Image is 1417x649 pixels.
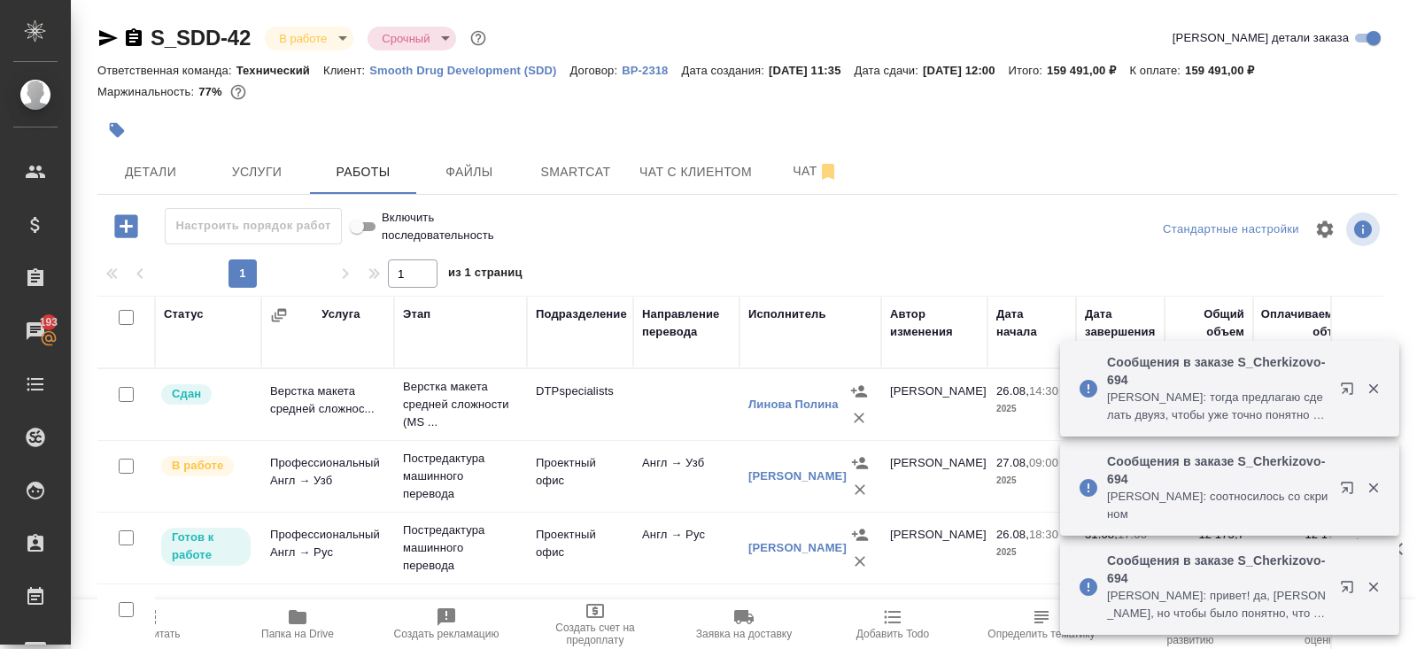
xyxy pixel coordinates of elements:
button: Создать рекламацию [372,599,521,649]
div: Автор изменения [890,305,979,341]
p: 159 491,00 ₽ [1185,64,1267,77]
button: Закрыть [1355,381,1391,397]
div: split button [1158,216,1304,243]
p: 27.08, [996,456,1029,469]
span: Посмотреть информацию [1346,212,1383,246]
span: Добавить Todo [856,628,929,640]
div: Исполнитель выполняет работу [159,454,252,478]
div: Статус [164,305,204,323]
p: Постредактура машинного перевода [403,522,518,575]
button: Закрыть [1355,579,1391,595]
td: [PERSON_NAME] [881,517,987,579]
p: 26.08, [996,528,1029,541]
button: Открыть в новой вкладке [1329,470,1372,513]
p: 14:30 [1029,384,1058,398]
a: S_SDD-42 [151,26,251,50]
span: Заявка на доставку [696,628,792,640]
p: Проверка качества перевода (LQA) [403,598,518,633]
p: В работе [172,457,223,475]
button: Удалить [847,548,873,575]
span: [PERSON_NAME] детали заказа [1173,29,1349,47]
span: Папка на Drive [261,628,334,640]
span: Включить последовательность [382,209,510,244]
button: Удалить [846,405,872,431]
div: Этап [403,305,430,323]
button: Папка на Drive [223,599,372,649]
span: Файлы [427,161,512,183]
td: Верстка макета средней сложнос... [261,374,394,436]
button: Удалить [847,476,873,503]
p: Технический [236,64,323,77]
p: 26.08, [996,384,1029,398]
span: Создать рекламацию [394,628,499,640]
button: Сгруппировать [270,306,288,324]
p: К оплате: [1129,64,1185,77]
td: Профессиональный Англ → Рус [261,517,394,579]
p: 18:30 [1029,528,1058,541]
p: [PERSON_NAME]: тогда предлагаю сделать двуяз, чтобы уже точно понятно было [1107,389,1328,424]
a: Smooth Drug Development (SDD) [369,62,569,77]
button: Срочный [376,31,435,46]
span: 193 [29,313,69,331]
p: 2025 [996,400,1067,418]
button: Создать счет на предоплату [521,599,670,649]
div: Подразделение [536,305,627,323]
p: Сообщения в заказе S_Cherkizovo-694 [1107,552,1328,587]
p: [DATE] 12:00 [923,64,1009,77]
p: Постредактура машинного перевода [403,450,518,503]
p: Итого: [1009,64,1047,77]
p: [PERSON_NAME]: привет! да, [PERSON_NAME], но чтобы было понятно, что к чему относится [1107,587,1328,622]
p: [PERSON_NAME]: соотносилось со скрином [1107,488,1328,523]
button: 30994.16 RUB; [227,81,250,104]
div: Оплачиваемый объем [1261,305,1351,341]
div: В работе [265,27,353,50]
td: [PERSON_NAME] [881,445,987,507]
button: В работе [274,31,332,46]
button: Добавить Todo [818,599,967,649]
button: Скопировать ссылку [123,27,144,49]
button: Назначить [846,378,872,405]
button: Доп статусы указывают на важность/срочность заказа [467,27,490,50]
p: Сообщения в заказе S_Cherkizovo-694 [1107,353,1328,389]
p: [DATE] 11:35 [769,64,855,77]
span: Работы [321,161,406,183]
div: Общий объем [1173,305,1244,341]
div: Исполнитель [748,305,826,323]
span: Детали [108,161,193,183]
td: Англ → Узб [633,445,739,507]
div: Направление перевода [642,305,731,341]
p: ВР-2318 [622,64,681,77]
span: Услуги [214,161,299,183]
button: Назначить [847,522,873,548]
a: Линова Полина [748,398,839,411]
button: Закрыть [1355,480,1391,496]
p: 09:00 [1029,456,1058,469]
p: Дата создания: [682,64,769,77]
td: Профессиональный Англ → Узб [261,445,394,507]
button: Открыть в новой вкладке [1329,569,1372,612]
p: Клиент: [323,64,369,77]
a: 193 [4,309,66,353]
button: Определить тематику [967,599,1116,649]
a: [PERSON_NAME] [748,469,847,483]
button: Назначить [847,593,873,620]
button: Открыть в новой вкладке [1329,371,1372,413]
td: Англ → Рус [633,517,739,579]
span: из 1 страниц [448,262,523,288]
p: Ответственная команда: [97,64,236,77]
svg: Отписаться [817,161,839,182]
span: Smartcat [533,161,618,183]
div: Исполнитель может приступить к работе [159,526,252,568]
button: Скопировать ссылку для ЯМессенджера [97,27,119,49]
div: Дата завершения [1085,305,1156,341]
button: Добавить тэг [97,111,136,150]
span: Создать счет на предоплату [531,622,659,646]
td: DTPspecialists [527,374,633,436]
span: Определить тематику [987,628,1095,640]
p: 2025 [996,472,1067,490]
td: Проектный офис [527,517,633,579]
div: Можно подбирать исполнителей [159,598,252,622]
p: Верстка макета средней сложности (MS ... [403,378,518,431]
p: Smooth Drug Development (SDD) [369,64,569,77]
p: Дата сдачи: [855,64,923,77]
